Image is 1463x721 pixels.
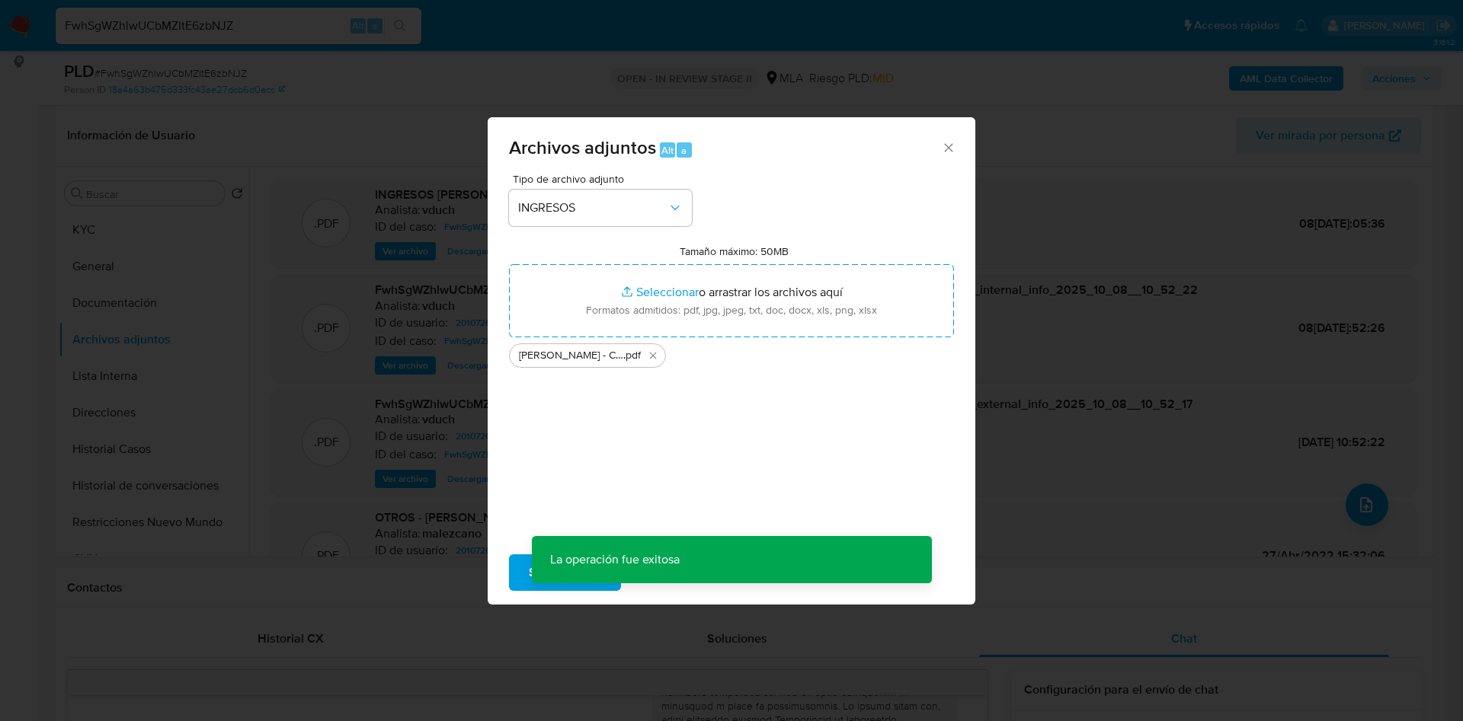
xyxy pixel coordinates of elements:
[509,190,692,226] button: INGRESOS
[519,348,623,363] span: [PERSON_NAME] - Certif [PERSON_NAME] 23 a Junio 24
[509,134,656,161] span: Archivos adjuntos
[647,556,696,589] span: Cancelar
[532,536,698,583] p: La operación fue exitosa
[623,348,641,363] span: .pdf
[661,143,674,158] span: Alt
[941,140,955,154] button: Cerrar
[681,143,687,158] span: a
[680,244,789,258] label: Tamaño máximo: 50MB
[509,554,621,591] button: Subir archivo
[509,337,954,368] ul: Archivos seleccionados
[644,346,662,365] button: Eliminar Garrahan - Certif Julio 23 a Junio 24.pdf
[513,174,696,184] span: Tipo de archivo adjunto
[518,200,667,215] span: INGRESOS
[529,556,601,589] span: Subir archivo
